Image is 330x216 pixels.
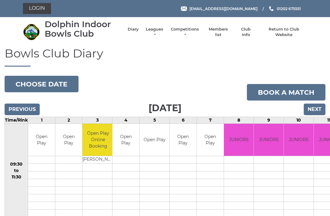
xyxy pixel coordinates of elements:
[247,84,325,101] a: Book a match
[55,117,82,124] td: 2
[284,124,313,156] td: JUNIORS
[224,117,254,124] td: 8
[140,117,170,124] td: 5
[170,27,200,38] a: Competitions
[170,124,196,156] td: Open Play
[181,6,258,12] a: Email [EMAIL_ADDRESS][DOMAIN_NAME]
[55,124,82,156] td: Open Play
[5,76,79,92] button: Choose date
[189,6,258,11] span: [EMAIL_ADDRESS][DOMAIN_NAME]
[23,3,51,14] a: Login
[205,27,231,38] a: Members list
[5,104,40,115] input: Previous
[145,27,164,38] a: Leagues
[112,124,139,156] td: Open Play
[5,117,28,124] td: Time/Rink
[82,124,113,156] td: Open Play Online Booking
[237,27,255,38] a: Club Info
[284,117,314,124] td: 10
[304,104,325,115] input: Next
[82,156,113,163] td: [PERSON_NAME]
[224,124,254,156] td: JUNIORS
[181,6,187,11] img: Email
[140,124,169,156] td: Open Play
[197,124,224,156] td: Open Play
[5,47,325,67] h1: Bowls Club Diary
[197,117,224,124] td: 7
[82,117,112,124] td: 3
[254,124,284,156] td: JUNIORS
[23,24,40,40] img: Dolphin Indoor Bowls Club
[128,27,139,32] a: Diary
[277,6,301,11] span: 01202 675551
[261,27,307,38] a: Return to Club Website
[254,117,284,124] td: 9
[269,6,273,11] img: Phone us
[45,20,122,38] div: Dolphin Indoor Bowls Club
[112,117,140,124] td: 4
[28,124,55,156] td: Open Play
[170,117,197,124] td: 6
[28,117,55,124] td: 1
[268,6,301,12] a: Phone us 01202 675551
